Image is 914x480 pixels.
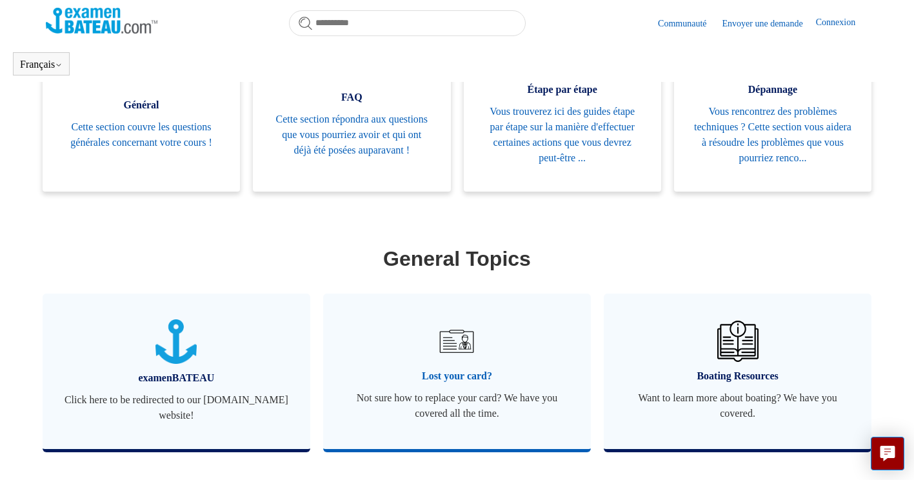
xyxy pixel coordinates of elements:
[46,8,157,34] img: Page d’accueil du Centre d’aide Examen Bateau
[483,104,642,166] span: Vous trouverez ici des guides étape par étape sur la manière d'effectuer certaines actions que vo...
[693,82,852,97] span: Dépannage
[43,50,240,192] a: Général Cette section couvre les questions générales concernant votre cours !
[62,370,291,386] span: examenBATEAU
[43,294,310,449] a: examenBATEAU Click here to be redirected to our [DOMAIN_NAME] website!
[272,112,431,158] span: Cette section répondra aux questions que vous pourriez avoir et qui ont déjà été posées auparavant !
[464,50,661,192] a: Étape par étape Vous trouverez ici des guides étape par étape sur la manière d'effectuer certaine...
[155,319,197,364] img: 01JTNN85WSQ5FQ6HNXPDSZ7SRA
[343,368,571,384] span: Lost your card?
[693,104,852,166] span: Vous rencontrez des problèmes techniques ? Cette section vous aidera à résoudre les problèmes que...
[623,390,852,421] span: Want to learn more about boating? We have you covered.
[62,97,221,113] span: Général
[483,82,642,97] span: Étape par étape
[722,17,816,30] a: Envoyer une demande
[816,15,868,31] a: Connexion
[289,10,526,36] input: Rechercher
[272,90,431,105] span: FAQ
[623,368,852,384] span: Boating Resources
[871,437,904,470] button: Live chat
[323,294,591,449] a: Lost your card? Not sure how to replace your card? We have you covered all the time.
[343,390,571,421] span: Not sure how to replace your card? We have you covered all the time.
[434,319,479,364] img: 01JRG6G4NA4NJ1BVG8MJM761YH
[717,321,759,362] img: 01JHREV2E6NG3DHE8VTG8QH796
[604,294,871,449] a: Boating Resources Want to learn more about boating? We have you covered.
[674,50,871,192] a: Dépannage Vous rencontrez des problèmes techniques ? Cette section vous aidera à résoudre les pro...
[62,119,221,150] span: Cette section couvre les questions générales concernant votre cours !
[658,17,719,30] a: Communauté
[62,392,291,423] span: Click here to be redirected to our [DOMAIN_NAME] website!
[20,59,63,70] button: Français
[253,50,450,192] a: FAQ Cette section répondra aux questions que vous pourriez avoir et qui ont déjà été posées aupar...
[46,243,868,274] h1: General Topics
